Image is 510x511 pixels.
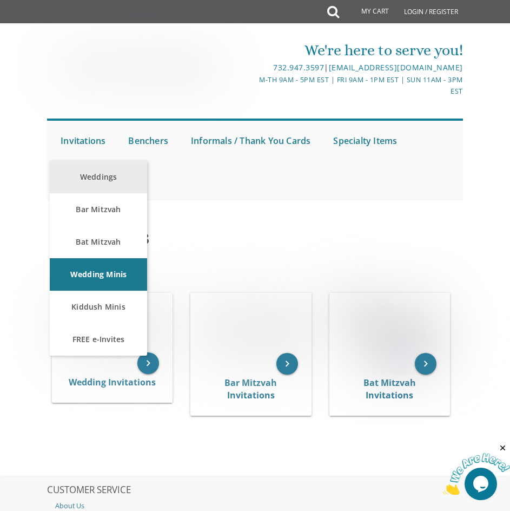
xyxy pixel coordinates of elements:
a: Invitations [58,121,108,161]
a: Bat Mitzvah [50,226,147,258]
a: Wedding Minis [50,258,147,291]
a: Specialty Items [330,121,400,161]
a: keyboard_arrow_right [137,352,159,374]
a: Benchers [125,121,171,161]
h1: Invitations [50,225,461,257]
div: M-Th 9am - 5pm EST | Fri 9am - 1pm EST | Sun 11am - 3pm EST [256,74,463,97]
a: My Cart [338,1,396,23]
a: Weddings [50,161,147,193]
img: Bat Mitzvah Invitations [330,293,449,363]
a: Informals / Thank You Cards [188,121,313,161]
a: [EMAIL_ADDRESS][DOMAIN_NAME] [329,62,463,73]
a: Bat Mitzvah Invitations [363,377,416,402]
div: : [47,271,463,281]
a: FREE e-Invites [50,323,147,356]
a: Bar Mitzvah Invitations [224,377,277,402]
div: | [256,61,463,74]
img: BP Invitation Loft [47,46,233,91]
a: keyboard_arrow_right [276,353,298,375]
a: Bar Mitzvah [50,193,147,226]
a: Kiddush Minis [50,291,147,323]
a: keyboard_arrow_right [415,353,436,375]
iframe: chat widget [443,443,510,495]
img: Bar Mitzvah Invitations [191,293,310,363]
a: Wedding Invitations [69,376,156,388]
a: 732.947.3597 [273,62,324,73]
h2: CUSTOMER SERVICE [47,485,463,496]
div: We're here to serve you! [256,40,463,61]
